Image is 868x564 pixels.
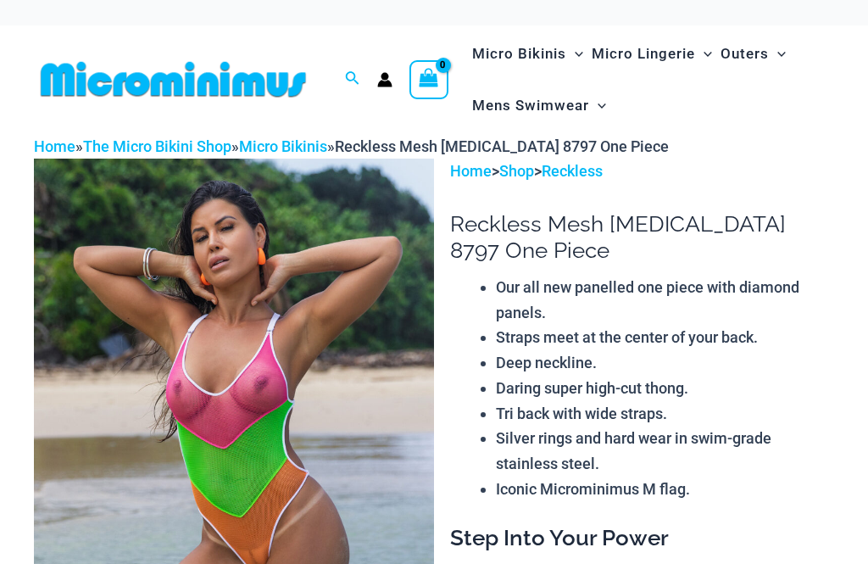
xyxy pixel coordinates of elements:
[83,137,231,155] a: The Micro Bikini Shop
[499,162,534,180] a: Shop
[496,376,834,401] li: Daring super high-cut thong.
[34,137,75,155] a: Home
[496,426,834,476] li: Silver rings and hard wear in swim-grade stainless steel.
[566,32,583,75] span: Menu Toggle
[721,32,769,75] span: Outers
[695,32,712,75] span: Menu Toggle
[450,162,492,180] a: Home
[34,60,313,98] img: MM SHOP LOGO FLAT
[377,72,392,87] a: Account icon link
[472,32,566,75] span: Micro Bikinis
[450,524,834,553] h3: Step Into Your Power
[496,401,834,427] li: Tri back with wide straps.
[450,211,834,264] h1: Reckless Mesh [MEDICAL_DATA] 8797 One Piece
[592,32,695,75] span: Micro Lingerie
[769,32,786,75] span: Menu Toggle
[587,28,716,80] a: Micro LingerieMenu ToggleMenu Toggle
[496,325,834,350] li: Straps meet at the center of your back.
[496,477,834,502] li: Iconic Microminimus M flag.
[468,80,610,131] a: Mens SwimwearMenu ToggleMenu Toggle
[496,350,834,376] li: Deep neckline.
[409,60,448,99] a: View Shopping Cart, empty
[589,84,606,127] span: Menu Toggle
[468,28,587,80] a: Micro BikinisMenu ToggleMenu Toggle
[335,137,669,155] span: Reckless Mesh [MEDICAL_DATA] 8797 One Piece
[472,84,589,127] span: Mens Swimwear
[239,137,327,155] a: Micro Bikinis
[496,275,834,325] li: Our all new panelled one piece with diamond panels.
[450,159,834,184] p: > >
[465,25,834,134] nav: Site Navigation
[542,162,603,180] a: Reckless
[716,28,790,80] a: OutersMenu ToggleMenu Toggle
[345,69,360,90] a: Search icon link
[34,137,669,155] span: » » »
